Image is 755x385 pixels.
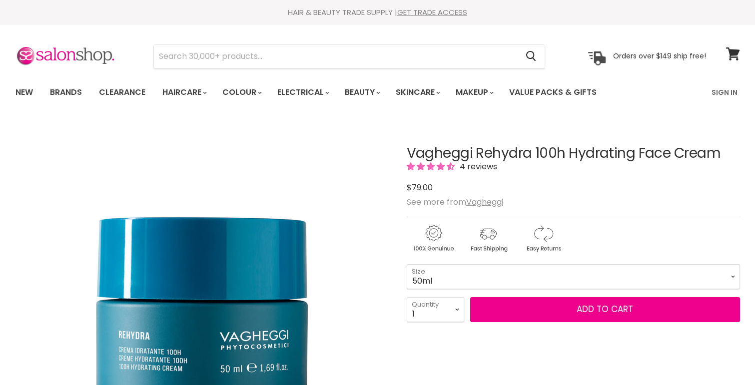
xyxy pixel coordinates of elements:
[518,45,545,68] button: Search
[407,223,460,254] img: genuine.gif
[466,196,503,208] a: Vagheggi
[42,82,89,103] a: Brands
[270,82,335,103] a: Electrical
[706,82,744,103] a: Sign In
[154,45,518,68] input: Search
[448,82,500,103] a: Makeup
[407,146,740,161] h1: Vagheggi Rehydra 100h Hydrating Face Cream
[457,161,497,172] span: 4 reviews
[613,51,706,60] p: Orders over $149 ship free!
[470,297,740,322] button: Add to cart
[407,161,457,172] span: 4.25 stars
[517,223,570,254] img: returns.gif
[388,82,446,103] a: Skincare
[8,78,655,107] ul: Main menu
[337,82,386,103] a: Beauty
[215,82,268,103] a: Colour
[407,297,464,322] select: Quantity
[462,223,515,254] img: shipping.gif
[577,303,633,315] span: Add to cart
[8,82,40,103] a: New
[407,196,503,208] span: See more from
[407,182,433,193] span: $79.00
[153,44,545,68] form: Product
[397,7,467,17] a: GET TRADE ACCESS
[3,78,753,107] nav: Main
[705,338,745,375] iframe: Gorgias live chat messenger
[91,82,153,103] a: Clearance
[502,82,604,103] a: Value Packs & Gifts
[155,82,213,103] a: Haircare
[3,7,753,17] div: HAIR & BEAUTY TRADE SUPPLY |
